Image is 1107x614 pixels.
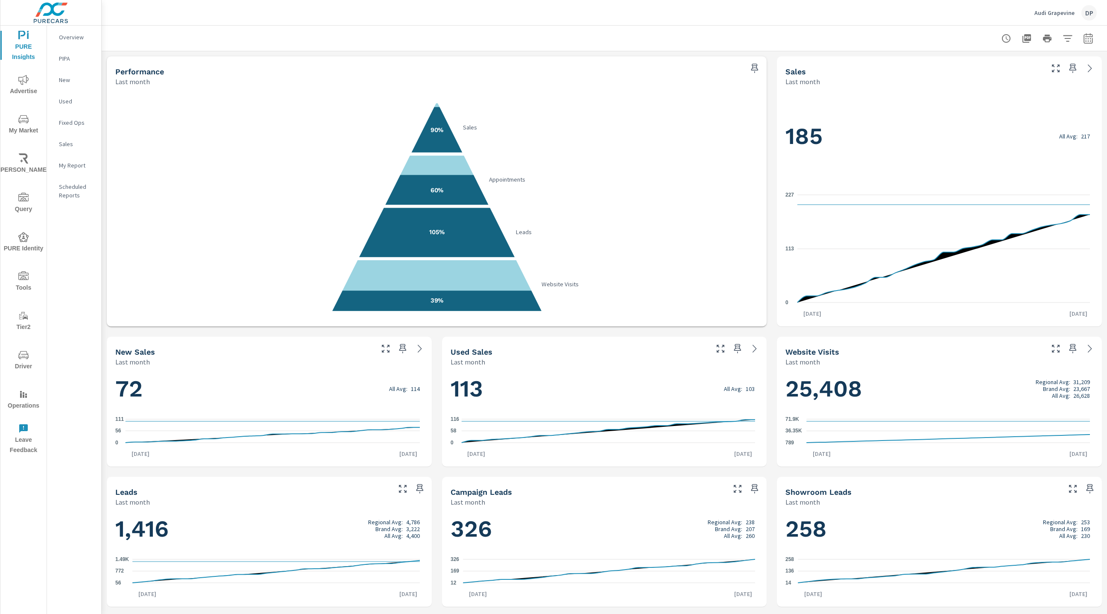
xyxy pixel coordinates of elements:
span: PURE Identity [3,232,44,254]
h5: Used Sales [451,347,492,356]
p: Audi Grapevine [1034,9,1075,17]
text: 169 [451,568,459,574]
text: 0 [785,300,788,306]
text: 326 [451,556,459,562]
h1: 72 [115,374,423,403]
p: PIPA [59,54,94,63]
p: Last month [785,357,820,367]
span: Save this to your personalized report [396,342,410,355]
a: See more details in report [748,342,761,355]
text: 772 [115,568,124,574]
span: [PERSON_NAME] [3,153,44,175]
p: All Avg: [724,385,742,392]
p: 26,628 [1073,392,1090,399]
p: All Avg: [389,385,407,392]
text: 113 [785,246,794,252]
p: 253 [1081,519,1090,526]
div: PIPA [47,52,101,65]
div: Sales [47,138,101,150]
button: Make Fullscreen [1049,62,1063,75]
a: See more details in report [1083,342,1097,355]
p: [DATE] [461,449,491,458]
text: 36.35K [785,428,802,434]
p: 217 [1081,133,1090,140]
p: Regional Avg: [1036,379,1070,385]
text: Sales [463,123,477,131]
div: DP [1081,5,1097,21]
p: Used [59,97,94,106]
h5: New Sales [115,347,155,356]
p: [DATE] [798,590,828,598]
text: 105% [429,228,445,236]
button: Select Date Range [1080,30,1097,47]
p: 169 [1081,526,1090,532]
button: Make Fullscreen [1049,342,1063,355]
text: Leads [515,228,531,236]
h1: 1,416 [115,514,423,543]
p: Fixed Ops [59,118,94,127]
span: Operations [3,389,44,411]
a: See more details in report [413,342,427,355]
text: 90% [430,126,443,134]
h1: 185 [785,122,1093,151]
h5: Performance [115,67,164,76]
span: Advertise [3,75,44,97]
h5: Leads [115,488,138,496]
p: Regional Avg: [708,519,742,526]
text: 0 [451,440,454,446]
text: Website Visits [542,280,579,288]
button: Make Fullscreen [731,482,744,496]
p: Brand Avg: [1050,526,1078,532]
span: Save this to your personalized report [748,62,761,75]
h1: 25,408 [785,374,1093,403]
p: [DATE] [463,590,493,598]
p: All Avg: [1059,133,1078,140]
p: New [59,76,94,84]
text: 116 [451,416,459,422]
p: [DATE] [393,590,423,598]
h1: 258 [785,514,1093,543]
p: Regional Avg: [368,519,403,526]
p: Regional Avg: [1043,519,1078,526]
p: Last month [451,497,485,507]
a: See more details in report [1083,62,1097,75]
text: 71.9K [785,416,799,422]
p: [DATE] [1063,309,1093,318]
div: New [47,73,101,86]
div: Fixed Ops [47,116,101,129]
span: Tools [3,271,44,293]
div: Overview [47,31,101,44]
p: 4,786 [406,519,420,526]
span: PURE Insights [3,30,44,62]
text: 14 [785,580,791,586]
button: "Export Report to PDF" [1018,30,1035,47]
button: Print Report [1039,30,1056,47]
p: [DATE] [1063,590,1093,598]
button: Make Fullscreen [1066,482,1080,496]
span: Save this to your personalized report [413,482,427,496]
span: Leave Feedback [3,423,44,455]
p: Sales [59,140,94,148]
button: Make Fullscreen [379,342,392,355]
p: Overview [59,33,94,41]
p: Last month [115,357,150,367]
p: [DATE] [126,449,155,458]
h5: Website Visits [785,347,839,356]
p: [DATE] [728,449,758,458]
span: My Market [3,114,44,136]
div: Used [47,95,101,108]
text: 12 [451,580,457,586]
text: 56 [115,428,121,434]
h1: 326 [451,514,758,543]
text: 58 [451,428,457,434]
p: 114 [411,385,420,392]
p: Scheduled Reports [59,182,94,200]
text: 56 [115,580,121,586]
text: 60% [430,186,443,194]
p: 3,222 [406,526,420,532]
button: Make Fullscreen [714,342,727,355]
p: Last month [115,76,150,87]
p: Last month [451,357,485,367]
h5: Sales [785,67,806,76]
h5: Campaign Leads [451,488,512,496]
